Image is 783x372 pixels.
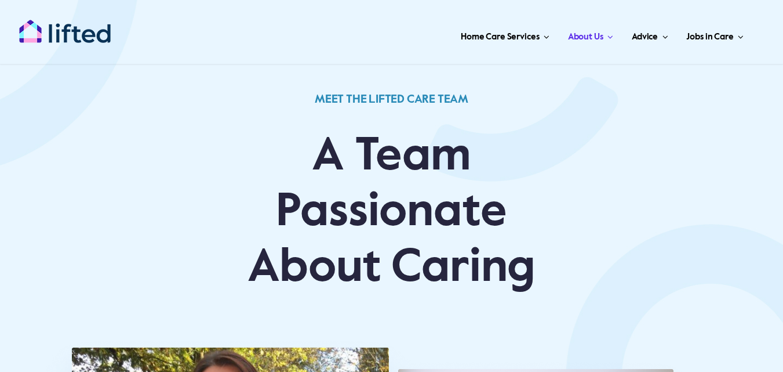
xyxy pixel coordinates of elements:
[461,28,539,46] span: Home Care Services
[632,28,658,46] span: Advice
[247,133,536,291] span: A Team Passionate About Caring
[686,28,733,46] span: Jobs in Care
[568,28,603,46] span: About Us
[683,17,747,52] a: Jobs in Care
[19,19,111,31] a: lifted-logo
[213,77,571,123] h1: MEET THE LIFTED CARE TEAM
[457,17,553,52] a: Home Care Services
[565,17,617,52] a: About Us
[628,17,671,52] a: Advice
[145,17,747,52] nav: Main Menu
